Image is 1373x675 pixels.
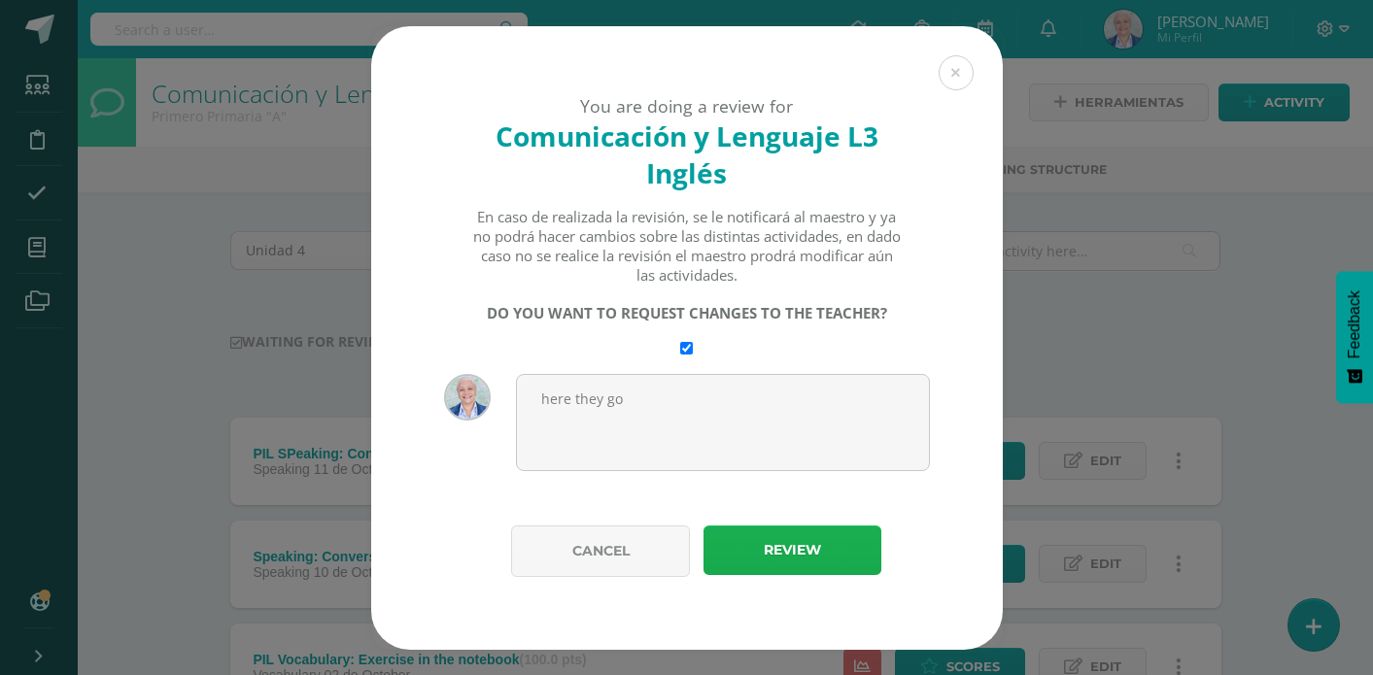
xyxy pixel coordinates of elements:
input: Require changes [680,342,693,354]
button: Review [704,525,881,575]
button: Cancel [511,525,691,577]
div: You are doing a review for [405,94,969,118]
strong: DO YOU WANT TO REQUEST CHANGES TO THE TEACHER? [487,303,887,322]
button: Close (Esc) [939,55,974,90]
button: Feedback - Mostrar encuesta [1336,271,1373,403]
strong: Comunicación y Lenguaje L3 Inglés [496,118,878,191]
div: En caso de realizada la revisión, se le notificará al maestro y ya no podrá hacer cambios sobre l... [471,207,902,285]
span: Feedback [1346,290,1363,358]
img: 42a1405d86db01319ffd43fcc0ed5ab9.png [444,374,491,421]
